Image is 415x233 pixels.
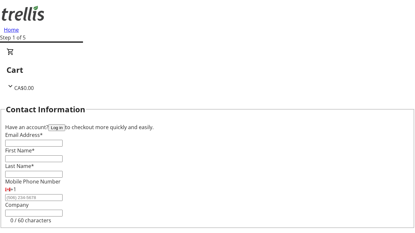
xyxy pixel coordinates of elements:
h2: Cart [6,64,409,76]
tr-character-limit: 0 / 60 characters [10,217,51,224]
label: Last Name* [5,162,34,170]
label: First Name* [5,147,35,154]
input: (506) 234-5678 [5,194,63,201]
button: Log in [48,124,65,131]
label: Company [5,201,29,208]
h2: Contact Information [6,104,85,115]
div: Have an account? to checkout more quickly and easily. [5,123,410,131]
div: CartCA$0.00 [6,48,409,92]
label: Mobile Phone Number [5,178,61,185]
span: CA$0.00 [14,84,34,92]
label: Email Address* [5,131,43,139]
